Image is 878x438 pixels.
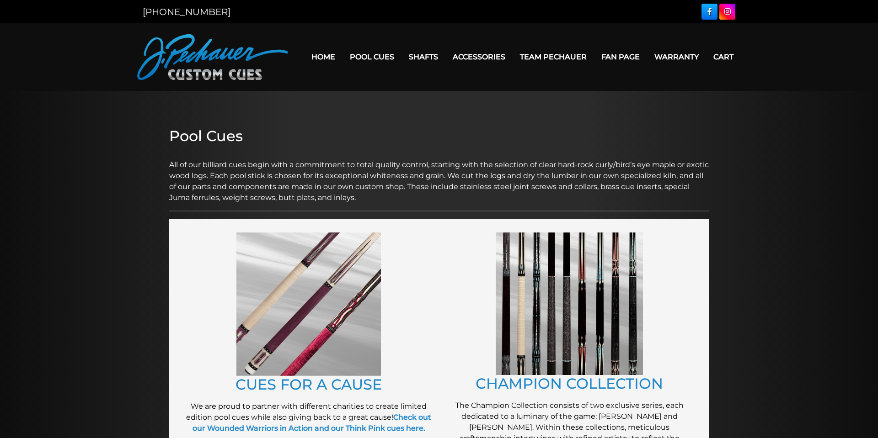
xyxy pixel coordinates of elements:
[343,45,402,69] a: Pool Cues
[183,401,434,434] p: We are proud to partner with different charities to create limited edition pool cues while also g...
[193,413,432,433] a: Check out our Wounded Warriors in Action and our Think Pink cues here.
[143,6,230,17] a: [PHONE_NUMBER]
[706,45,741,69] a: Cart
[169,127,709,145] h2: Pool Cues
[402,45,445,69] a: Shafts
[236,375,382,393] a: CUES FOR A CAUSE
[169,148,709,203] p: All of our billiard cues begin with a commitment to total quality control, starting with the sele...
[445,45,513,69] a: Accessories
[476,375,663,392] a: CHAMPION COLLECTION
[647,45,706,69] a: Warranty
[513,45,594,69] a: Team Pechauer
[137,34,288,80] img: Pechauer Custom Cues
[304,45,343,69] a: Home
[594,45,647,69] a: Fan Page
